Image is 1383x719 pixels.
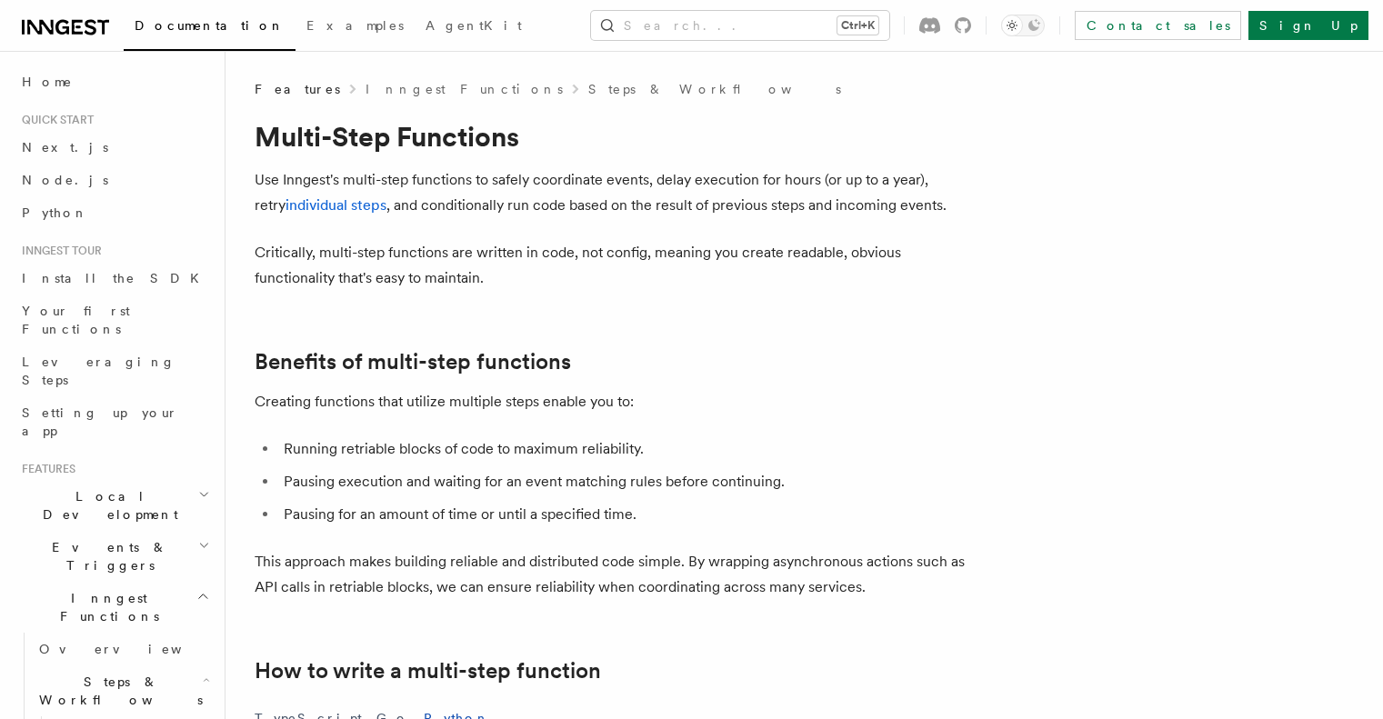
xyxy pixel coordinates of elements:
span: Home [22,73,73,91]
a: Home [15,65,214,98]
span: Local Development [15,487,198,524]
a: Your first Functions [15,295,214,345]
a: Inngest Functions [366,80,563,98]
button: Local Development [15,480,214,531]
span: Next.js [22,140,108,155]
span: Python [22,205,88,220]
a: individual steps [286,196,386,214]
span: AgentKit [426,18,522,33]
span: Inngest tour [15,244,102,258]
a: Install the SDK [15,262,214,295]
button: Search...Ctrl+K [591,11,889,40]
button: Toggle dark mode [1001,15,1045,36]
a: Leveraging Steps [15,345,214,396]
span: Documentation [135,18,285,33]
a: Python [15,196,214,229]
a: Setting up your app [15,396,214,447]
span: Node.js [22,173,108,187]
span: Your first Functions [22,304,130,336]
p: Critically, multi-step functions are written in code, not config, meaning you create readable, ob... [255,240,982,291]
a: Next.js [15,131,214,164]
span: Setting up your app [22,405,178,438]
p: Creating functions that utilize multiple steps enable you to: [255,389,982,414]
a: Contact sales [1075,11,1241,40]
a: Steps & Workflows [588,80,841,98]
a: Examples [296,5,415,49]
h1: Multi-Step Functions [255,120,982,153]
li: Pausing for an amount of time or until a specified time. [278,502,982,527]
button: Steps & Workflows [32,665,214,716]
span: Quick start [15,113,94,127]
a: Sign Up [1248,11,1368,40]
span: Install the SDK [22,271,210,285]
span: Features [15,462,75,476]
span: Steps & Workflows [32,673,203,709]
a: Documentation [124,5,296,51]
span: Inngest Functions [15,589,196,625]
span: Leveraging Steps [22,355,175,387]
span: Examples [306,18,404,33]
a: How to write a multi-step function [255,658,601,684]
button: Events & Triggers [15,531,214,582]
li: Running retriable blocks of code to maximum reliability. [278,436,982,462]
a: AgentKit [415,5,533,49]
kbd: Ctrl+K [837,16,878,35]
span: Features [255,80,340,98]
li: Pausing execution and waiting for an event matching rules before continuing. [278,469,982,494]
a: Benefits of multi-step functions [255,349,571,374]
a: Overview [32,633,214,665]
p: This approach makes building reliable and distributed code simple. By wrapping asynchronous actio... [255,549,982,600]
button: Inngest Functions [15,582,214,633]
p: Use Inngest's multi-step functions to safely coordinate events, delay execution for hours (or up ... [255,167,982,218]
a: Node.js [15,164,214,196]
span: Overview [39,642,226,656]
span: Events & Triggers [15,538,198,574]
